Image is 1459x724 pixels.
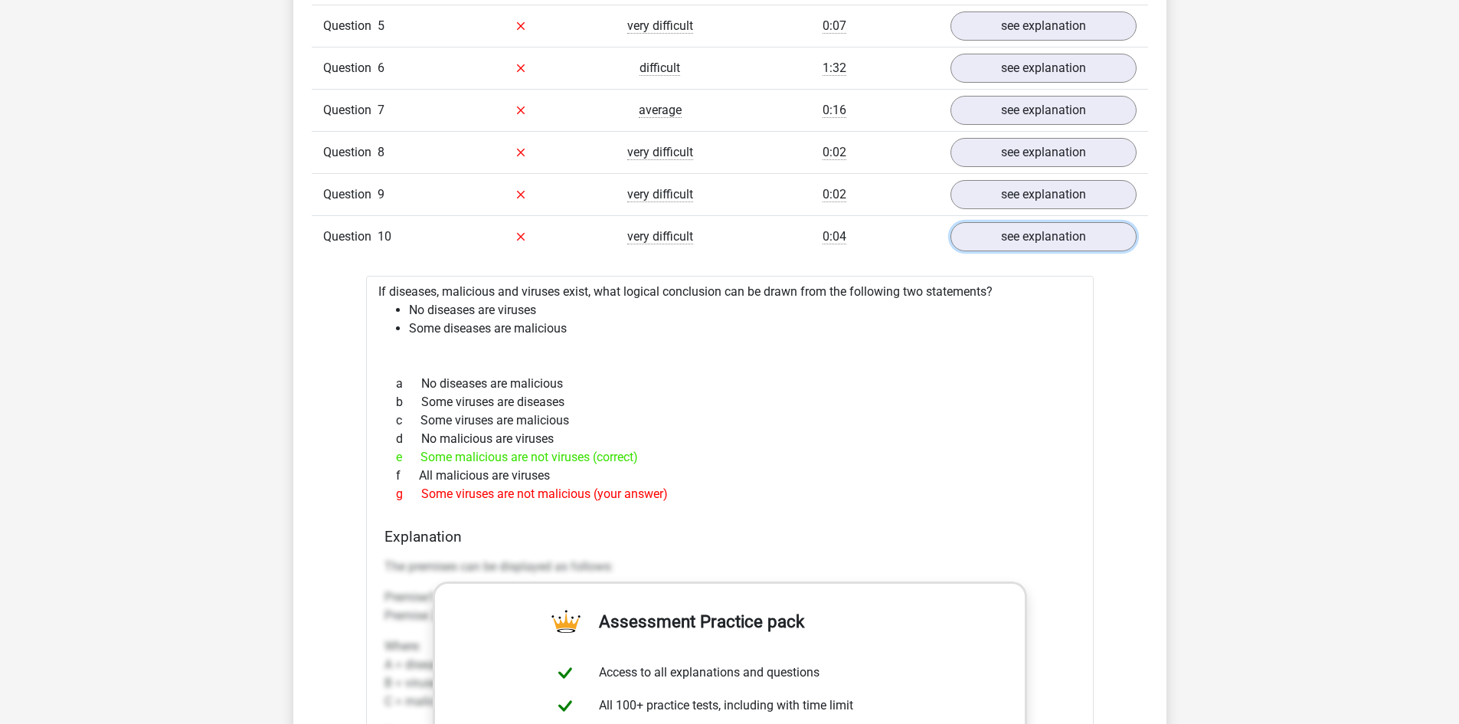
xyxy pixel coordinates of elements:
li: Some diseases are malicious [409,319,1081,338]
a: see explanation [950,222,1137,251]
span: average [639,103,682,118]
span: Question [323,228,378,246]
div: All malicious are viruses [384,467,1075,485]
span: 8 [378,145,384,159]
span: b [396,393,421,411]
span: 1:32 [823,61,846,76]
a: see explanation [950,180,1137,209]
li: No diseases are viruses [409,301,1081,319]
span: very difficult [627,145,693,160]
div: Some malicious are not viruses (correct) [384,448,1075,467]
span: 0:16 [823,103,846,118]
a: see explanation [950,138,1137,167]
span: e [396,448,420,467]
span: 10 [378,229,391,244]
span: 9 [378,187,384,201]
h4: Explanation [384,528,1075,545]
div: No malicious are viruses [384,430,1075,448]
a: see explanation [950,96,1137,125]
span: g [396,485,421,503]
span: c [396,411,420,430]
p: The premises can be displayed as follows: [384,558,1075,576]
span: 0:04 [823,229,846,244]
div: Some viruses are diseases [384,393,1075,411]
span: Question [323,101,378,120]
div: No diseases are malicious [384,375,1075,393]
span: 0:02 [823,145,846,160]
span: 7 [378,103,384,117]
span: Question [323,185,378,204]
p: Premise1: No A are B Premise 2: Some A are C [384,588,1075,625]
span: d [396,430,421,448]
p: Where: A = diseases B = viruses C = malicious [384,637,1075,711]
div: Some viruses are malicious [384,411,1075,430]
span: 6 [378,61,384,75]
span: 0:07 [823,18,846,34]
span: Question [323,59,378,77]
span: 0:02 [823,187,846,202]
span: difficult [640,61,680,76]
span: Question [323,17,378,35]
a: see explanation [950,54,1137,83]
span: a [396,375,421,393]
div: Some viruses are not malicious (your answer) [384,485,1075,503]
span: very difficult [627,187,693,202]
span: very difficult [627,18,693,34]
span: very difficult [627,229,693,244]
span: Question [323,143,378,162]
span: 5 [378,18,384,33]
a: see explanation [950,11,1137,41]
span: f [396,467,419,485]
